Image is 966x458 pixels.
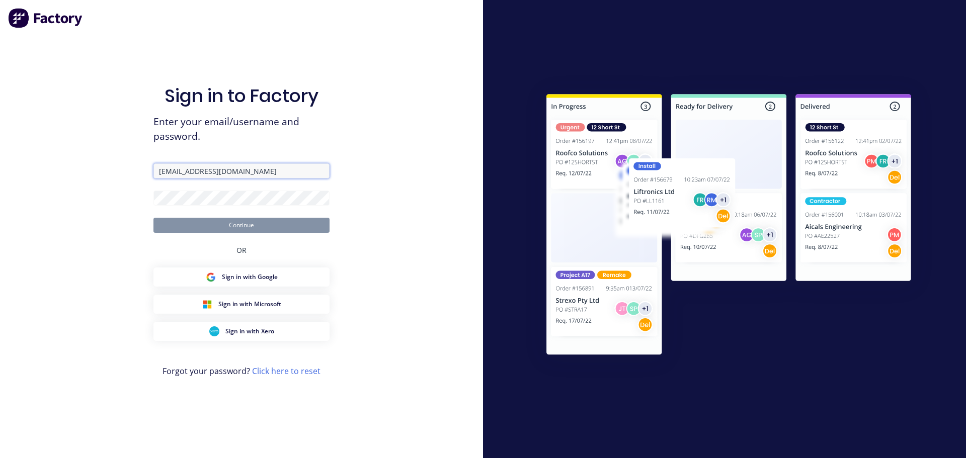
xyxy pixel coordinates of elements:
button: Google Sign inSign in with Google [153,267,330,287]
input: Email/Username [153,163,330,178]
button: Microsoft Sign inSign in with Microsoft [153,295,330,314]
button: Xero Sign inSign in with Xero [153,322,330,341]
span: Sign in with Microsoft [218,300,281,309]
img: Google Sign in [206,272,216,282]
span: Forgot your password? [163,365,320,377]
span: Sign in with Google [222,272,278,282]
img: Microsoft Sign in [202,299,212,309]
img: Xero Sign in [209,326,219,336]
button: Continue [153,218,330,233]
img: Sign in [524,74,933,379]
div: OR [236,233,247,267]
span: Enter your email/username and password. [153,115,330,144]
h1: Sign in to Factory [165,85,318,107]
span: Sign in with Xero [225,327,274,336]
a: Click here to reset [252,365,320,377]
img: Factory [8,8,84,28]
